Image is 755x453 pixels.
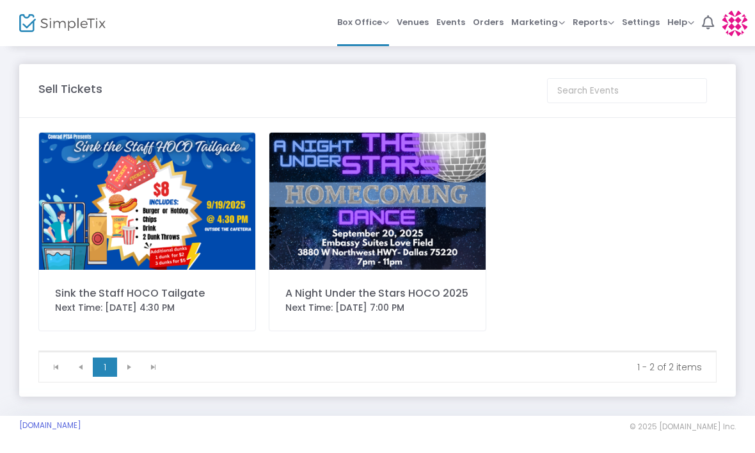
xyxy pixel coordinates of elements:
[337,16,389,28] span: Box Office
[547,78,707,103] input: Search Events
[269,133,486,270] img: 6389321941282607582025HOCO.png
[93,358,117,377] span: Page 1
[55,286,239,301] div: Sink the Staff HOCO Tailgate
[573,16,614,28] span: Reports
[436,6,465,38] span: Events
[285,286,470,301] div: A Night Under the Stars HOCO 2025
[667,16,694,28] span: Help
[622,6,660,38] span: Settings
[19,420,81,431] a: [DOMAIN_NAME]
[511,16,565,28] span: Marketing
[55,301,239,315] div: Next Time: [DATE] 4:30 PM
[630,422,736,432] span: © 2025 [DOMAIN_NAME] Inc.
[285,301,470,315] div: Next Time: [DATE] 7:00 PM
[397,6,429,38] span: Venues
[473,6,504,38] span: Orders
[39,133,255,270] img: 638921949329081605SinkTheStaffTailgate.png
[175,361,702,374] kendo-pager-info: 1 - 2 of 2 items
[38,80,102,97] m-panel-title: Sell Tickets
